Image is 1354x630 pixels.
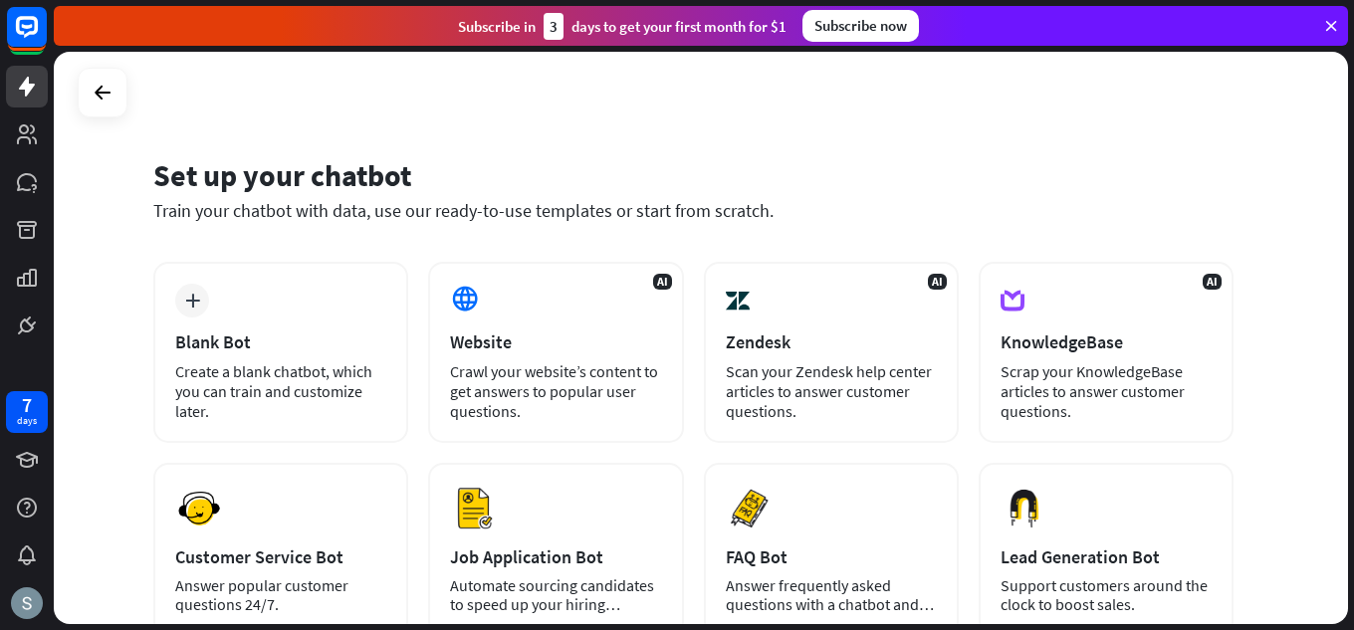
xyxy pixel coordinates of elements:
div: Subscribe now [802,10,919,42]
a: 7 days [6,391,48,433]
div: 7 [22,396,32,414]
div: Subscribe in days to get your first month for $1 [458,13,787,40]
div: days [17,414,37,428]
div: 3 [544,13,564,40]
